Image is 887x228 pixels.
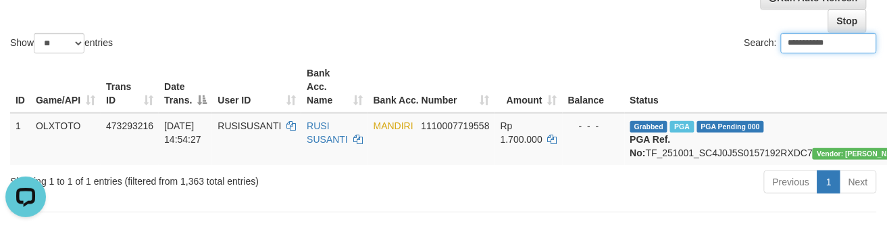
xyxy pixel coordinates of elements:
td: OLXTOTO [30,113,101,165]
label: Show entries [10,33,113,53]
span: PGA Pending [697,121,765,133]
a: RUSI SUSANTI [307,120,348,145]
th: Bank Acc. Name: activate to sort column ascending [301,61,368,113]
a: Next [840,170,877,193]
select: Showentries [34,33,84,53]
span: 473293216 [106,120,153,131]
div: - - - [568,119,619,133]
th: Date Trans.: activate to sort column descending [159,61,212,113]
th: Balance [563,61,625,113]
span: Rp 1.700.000 [501,120,542,145]
td: 1 [10,113,30,165]
div: Showing 1 to 1 of 1 entries (filtered from 1,363 total entries) [10,169,359,188]
a: Stop [828,9,867,32]
th: Bank Acc. Number: activate to sort column ascending [368,61,495,113]
label: Search: [744,33,877,53]
th: Trans ID: activate to sort column ascending [101,61,159,113]
th: Game/API: activate to sort column ascending [30,61,101,113]
span: [DATE] 14:54:27 [164,120,201,145]
span: Marked by aubandrioPGA [670,121,694,133]
th: User ID: activate to sort column ascending [212,61,301,113]
span: Grabbed [630,121,668,133]
span: MANDIRI [374,120,413,131]
th: Amount: activate to sort column ascending [495,61,563,113]
a: 1 [817,170,840,193]
input: Search: [781,33,877,53]
span: Copy 1110007719558 to clipboard [422,120,490,131]
a: Previous [764,170,818,193]
b: PGA Ref. No: [630,134,671,158]
span: RUSISUSANTI [218,120,281,131]
button: Open LiveChat chat widget [5,5,46,46]
th: ID [10,61,30,113]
